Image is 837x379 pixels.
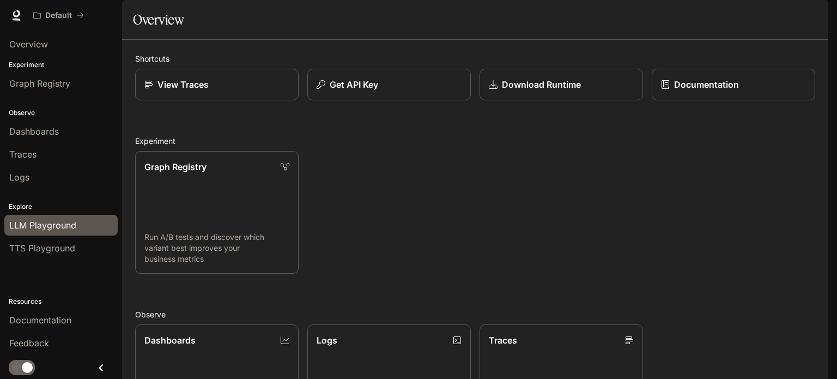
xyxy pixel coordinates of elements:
a: Download Runtime [480,69,643,100]
p: Download Runtime [502,78,581,91]
h2: Shortcuts [135,53,815,64]
button: Get API Key [307,69,471,100]
p: Run A/B tests and discover which variant best improves your business metrics [144,232,289,264]
a: View Traces [135,69,299,100]
p: View Traces [157,78,209,91]
p: Dashboards [144,334,196,347]
p: Get API Key [330,78,378,91]
p: Documentation [674,78,739,91]
p: Default [45,11,72,20]
button: All workspaces [28,4,89,26]
a: Documentation [652,69,815,100]
h1: Overview [133,9,184,31]
p: Graph Registry [144,160,207,173]
h2: Observe [135,309,815,320]
p: Traces [489,334,517,347]
a: Graph RegistryRun A/B tests and discover which variant best improves your business metrics [135,151,299,274]
p: Logs [317,334,337,347]
h2: Experiment [135,135,815,147]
